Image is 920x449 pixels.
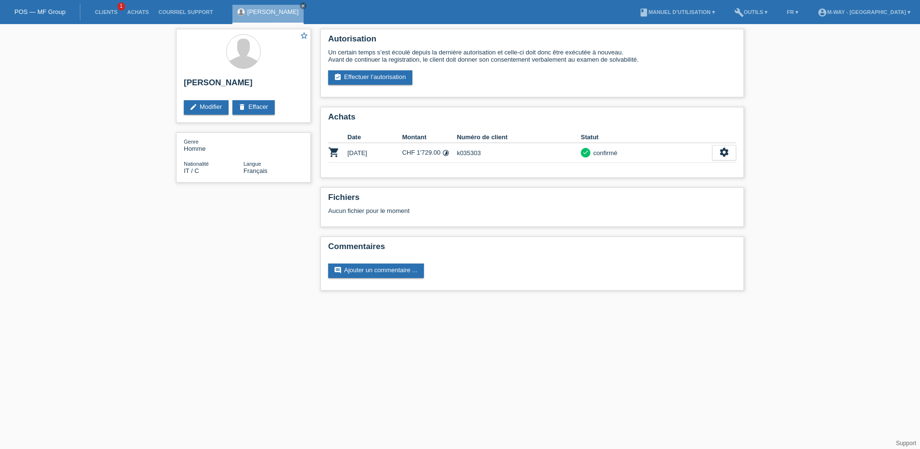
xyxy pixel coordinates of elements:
[238,103,246,111] i: delete
[328,34,736,49] h2: Autorisation
[300,31,308,40] i: star_border
[347,143,402,163] td: [DATE]
[232,100,275,115] a: deleteEffacer
[634,9,720,15] a: bookManuel d’utilisation ▾
[117,2,125,11] span: 1
[243,167,268,174] span: Français
[457,143,581,163] td: k035303
[782,9,803,15] a: FR ▾
[184,139,199,145] span: Genre
[243,161,261,167] span: Langue
[328,207,622,214] div: Aucun fichier pour le moment
[190,103,197,111] i: edit
[184,78,303,92] h2: [PERSON_NAME]
[457,132,581,143] th: Numéro de client
[347,132,402,143] th: Date
[184,100,229,115] a: editModifier
[581,132,712,143] th: Statut
[328,49,736,63] div: Un certain temps s’est écoulé depuis la dernière autorisation et celle-ci doit donc être exécutée...
[896,440,916,447] a: Support
[719,147,729,158] i: settings
[639,8,649,17] i: book
[328,193,736,207] h2: Fichiers
[334,266,342,274] i: comment
[818,8,827,17] i: account_circle
[442,149,449,157] i: Taux fixes (24 versements)
[300,2,307,9] a: close
[328,242,736,256] h2: Commentaires
[402,132,457,143] th: Montant
[328,146,340,158] i: POSP00026948
[153,9,217,15] a: Courriel Support
[184,138,243,152] div: Homme
[301,3,306,8] i: close
[328,264,424,278] a: commentAjouter un commentaire ...
[14,8,65,15] a: POS — MF Group
[300,31,308,41] a: star_border
[122,9,153,15] a: Achats
[734,8,744,17] i: build
[402,143,457,163] td: CHF 1'729.00
[590,148,617,158] div: confirmé
[334,73,342,81] i: assignment_turned_in
[582,149,589,156] i: check
[90,9,122,15] a: Clients
[184,161,209,167] span: Nationalité
[184,167,199,174] span: Italie / C / 01.05.2019
[328,70,412,85] a: assignment_turned_inEffectuer l’autorisation
[729,9,772,15] a: buildOutils ▾
[813,9,915,15] a: account_circlem-way - [GEOGRAPHIC_DATA] ▾
[328,112,736,127] h2: Achats
[247,8,299,15] a: [PERSON_NAME]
